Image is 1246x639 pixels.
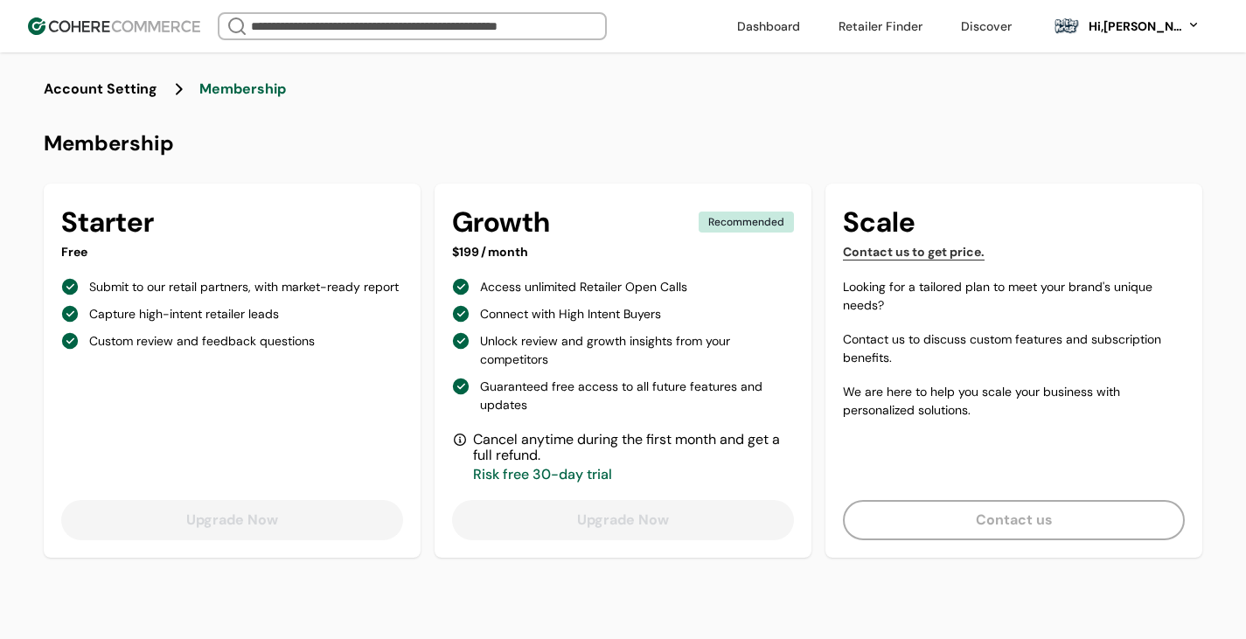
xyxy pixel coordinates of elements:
img: Cohere Logo [28,17,200,35]
div: Recommended [699,212,794,233]
p: Custom review and feedback questions [89,332,315,351]
p: Cancel anytime during the first month and get a full refund. [473,432,794,463]
p: Capture high-intent retailer leads [89,305,279,323]
p: Submit to our retail partners, with market-ready report [89,278,399,296]
p: Free [61,243,403,261]
button: Hi,[PERSON_NAME] [1087,17,1201,36]
button: Upgrade Now [61,500,403,540]
h2: Growth [452,201,550,243]
button: Contact us [843,500,1185,540]
span: $ 199 [452,243,479,261]
p: Unlock review and growth insights from your competitors [480,332,794,369]
p: Looking for a tailored plan to meet your brand's unique needs? [843,278,1185,315]
span: Membership [199,79,286,100]
p: Access unlimited Retailer Open Calls [480,278,687,296]
p: We are here to help you scale your business with personalized solutions. [843,383,1185,420]
h2: Scale [843,201,915,243]
h3: Membership [44,128,1202,159]
p: Risk free 30-day trial [473,467,794,483]
h2: Starter [61,201,154,243]
img: melting_forest_logo_227081_.png [1054,13,1080,39]
p: Guaranteed free access to all future features and updates [480,378,794,414]
button: Upgrade Now [452,500,794,540]
span: / [481,243,486,261]
p: Connect with High Intent Buyers [480,305,661,323]
p: Contact us to discuss custom features and subscription benefits. [843,330,1185,367]
a: Contact us to get price. [843,243,985,261]
span: month [488,243,528,261]
div: Hi, [PERSON_NAME] [1087,17,1183,36]
span: Account Setting [44,79,157,100]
